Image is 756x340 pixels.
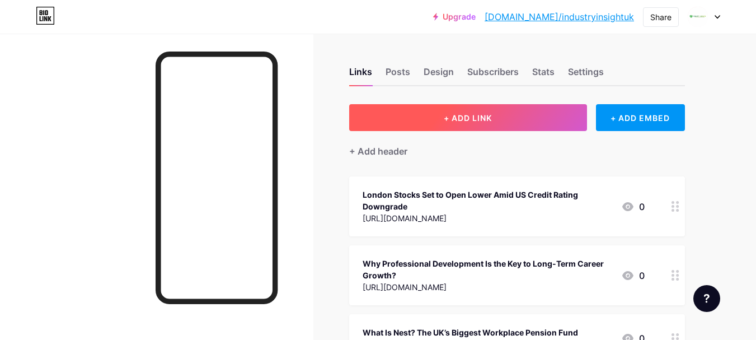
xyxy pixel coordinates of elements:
[433,12,476,21] a: Upgrade
[363,258,612,281] div: Why Professional Development Is the Key to Long-Term Career Growth?
[467,65,519,85] div: Subscribers
[532,65,555,85] div: Stats
[485,10,634,24] a: [DOMAIN_NAME]/industryinsightuk
[363,327,578,338] div: What Is Nest? The UK’s Biggest Workplace Pension Fund
[363,281,612,293] div: [URL][DOMAIN_NAME]
[349,145,407,158] div: + Add header
[363,212,612,224] div: [URL][DOMAIN_NAME]
[363,189,612,212] div: London Stocks Set to Open Lower Amid US Credit Rating Downgrade
[621,269,645,282] div: 0
[596,104,685,131] div: + ADD EMBED
[621,200,645,213] div: 0
[444,113,492,123] span: + ADD LINK
[386,65,410,85] div: Posts
[650,11,672,23] div: Share
[568,65,604,85] div: Settings
[424,65,454,85] div: Design
[687,6,708,27] img: industryinsightuk
[349,65,372,85] div: Links
[349,104,587,131] button: + ADD LINK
